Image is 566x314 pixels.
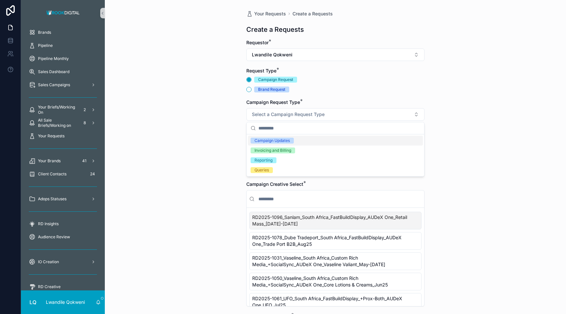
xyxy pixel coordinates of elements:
a: Client Contacts24 [25,168,101,180]
a: Audience Review [25,231,101,243]
div: Reporting [255,157,273,163]
div: Suggestions [247,134,424,176]
div: Campaign Updates [255,138,290,144]
div: scrollable content [21,26,105,290]
span: Sales Campaigns [38,82,70,88]
span: RD2025-1050_Vaseline_South Africa_Custom Rich Media_+SocialSync_AUDeX One_Core Lotions & Creams_J... [252,275,411,288]
span: Client Contacts [38,171,66,177]
a: Your Requests [25,130,101,142]
span: Your Briefs/Working On [38,105,78,115]
a: Pipeline [25,40,101,51]
span: Lwandile Qokweni [252,51,292,58]
span: RD2025-1031_Vaseline_South Africa_Custom Rich Media_+SocialSync_AUDeX One_Vaseline Valiant_May-[D... [252,255,411,268]
span: Sales Dashboard [38,69,69,74]
span: RD2025-1096_Sanlam_South Africa_FastBuildDisplay_AUDeX One_Retail Mass_[DATE]-[DATE] [252,214,411,227]
span: LQ [29,298,36,306]
a: Your Brands41 [25,155,101,167]
a: Your Briefs/Working On2 [25,104,101,116]
div: 24 [88,170,97,178]
span: Your Requests [254,10,286,17]
a: Your Requests [246,10,286,17]
a: RD Insights [25,218,101,230]
span: IO Creation [38,259,59,265]
span: RD Insights [38,221,59,226]
span: Your Brands [38,158,61,164]
span: Brands [38,30,51,35]
span: Adops Statuses [38,196,66,202]
div: Suggestions [247,208,424,306]
img: App logo [45,8,82,18]
a: RD Creative [25,281,101,293]
div: 41 [80,157,88,165]
a: Brands [25,27,101,38]
div: Queries [255,167,269,173]
span: Requestor [246,40,269,45]
div: 2 [81,106,88,114]
button: Select Button [246,108,424,121]
a: Pipeline Monthly [25,53,101,65]
span: Audience Review [38,234,70,240]
div: Campaign Request [258,77,293,83]
a: Sales Campaigns [25,79,101,91]
span: Pipeline [38,43,53,48]
span: Your Requests [38,133,65,139]
span: Request Type [246,68,276,73]
span: All Sale Briefs/Working on [38,118,78,128]
button: Select Button [246,49,424,61]
span: Pipeline Monthly [38,56,69,61]
span: RD2025-1078_Dube Tradeport_South Africa_FastBuildDisplay_AUDeX One_Trade Port B2B_Aug25 [252,234,411,247]
a: Adops Statuses [25,193,101,205]
div: 8 [81,119,88,127]
span: RD2025-1061_UFO_South Africa_FastBuildDisplay_+Prox-Both_AUDeX One_UFO_Jul25 [252,295,411,308]
div: Brand Request [258,87,285,92]
a: Create a Requests [292,10,333,17]
div: Invoicing and Billing [255,147,291,153]
span: Campaign Creative Select [246,181,303,187]
p: Lwandile Qokweni [46,299,85,305]
a: Sales Dashboard [25,66,101,78]
span: Campaign Request Type [246,99,300,105]
a: IO Creation [25,256,101,268]
span: Select a Campaign Request Type [252,111,325,118]
h1: Create a Requests [246,25,304,34]
span: RD Creative [38,284,61,289]
a: All Sale Briefs/Working on8 [25,117,101,129]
